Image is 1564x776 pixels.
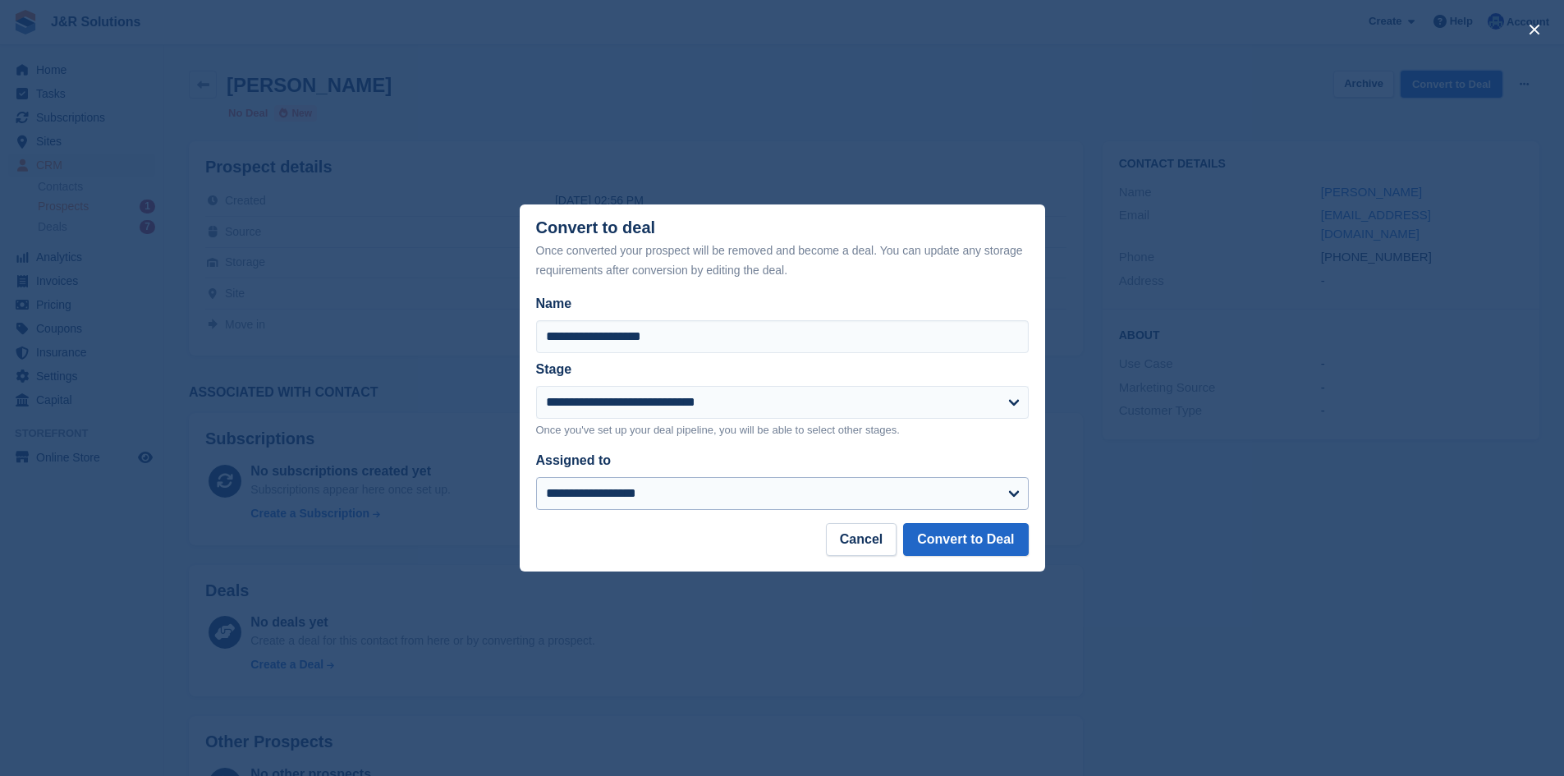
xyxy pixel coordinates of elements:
div: Once converted your prospect will be removed and become a deal. You can update any storage requir... [536,241,1029,280]
p: Once you've set up your deal pipeline, you will be able to select other stages. [536,422,1029,439]
div: Convert to deal [536,218,1029,280]
label: Name [536,294,1029,314]
label: Assigned to [536,453,612,467]
button: Convert to Deal [903,523,1028,556]
button: Cancel [826,523,897,556]
label: Stage [536,362,572,376]
button: close [1521,16,1548,43]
